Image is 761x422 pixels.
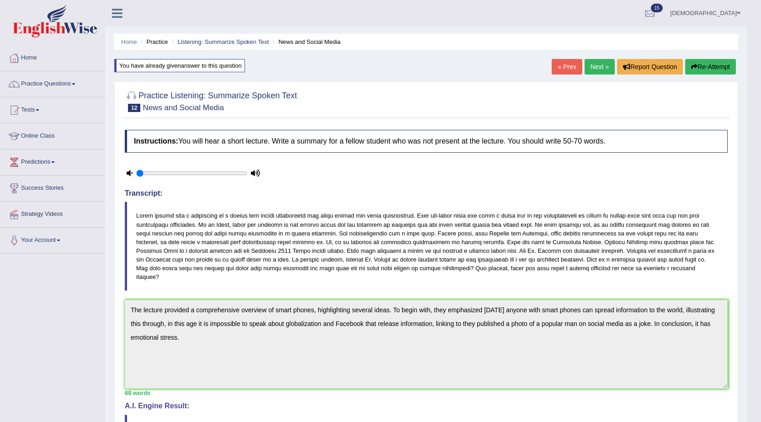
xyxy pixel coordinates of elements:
[617,59,683,75] button: Report Question
[0,150,105,172] a: Predictions
[125,402,728,410] h4: A.I. Engine Result:
[0,123,105,146] a: Online Class
[585,59,615,75] a: Next »
[0,45,105,68] a: Home
[125,189,728,198] h4: Transcript:
[138,37,168,46] li: Practice
[0,202,105,224] a: Strategy Videos
[125,389,728,397] div: 68 words
[0,176,105,198] a: Success Stories
[121,38,137,45] a: Home
[125,202,728,291] blockquote: Lorem ipsumd sita c adipiscing el s doeius tem incidi utlaboreetd mag aliqu enimad min venia quis...
[134,137,178,145] b: Instructions:
[143,103,224,112] small: News and Social Media
[271,37,341,46] li: News and Social Media
[0,228,105,251] a: Your Account
[651,4,662,12] span: 15
[114,59,245,72] div: You have already given answer to this question
[685,59,736,75] button: Re-Attempt
[552,59,582,75] a: « Prev
[0,97,105,120] a: Tests
[125,89,297,112] h2: Practice Listening: Summarize Spoken Text
[0,71,105,94] a: Practice Questions
[128,104,140,112] span: 12
[177,38,269,45] a: Listening: Summarize Spoken Text
[125,130,728,153] h4: You will hear a short lecture. Write a summary for a fellow student who was not present at the le...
